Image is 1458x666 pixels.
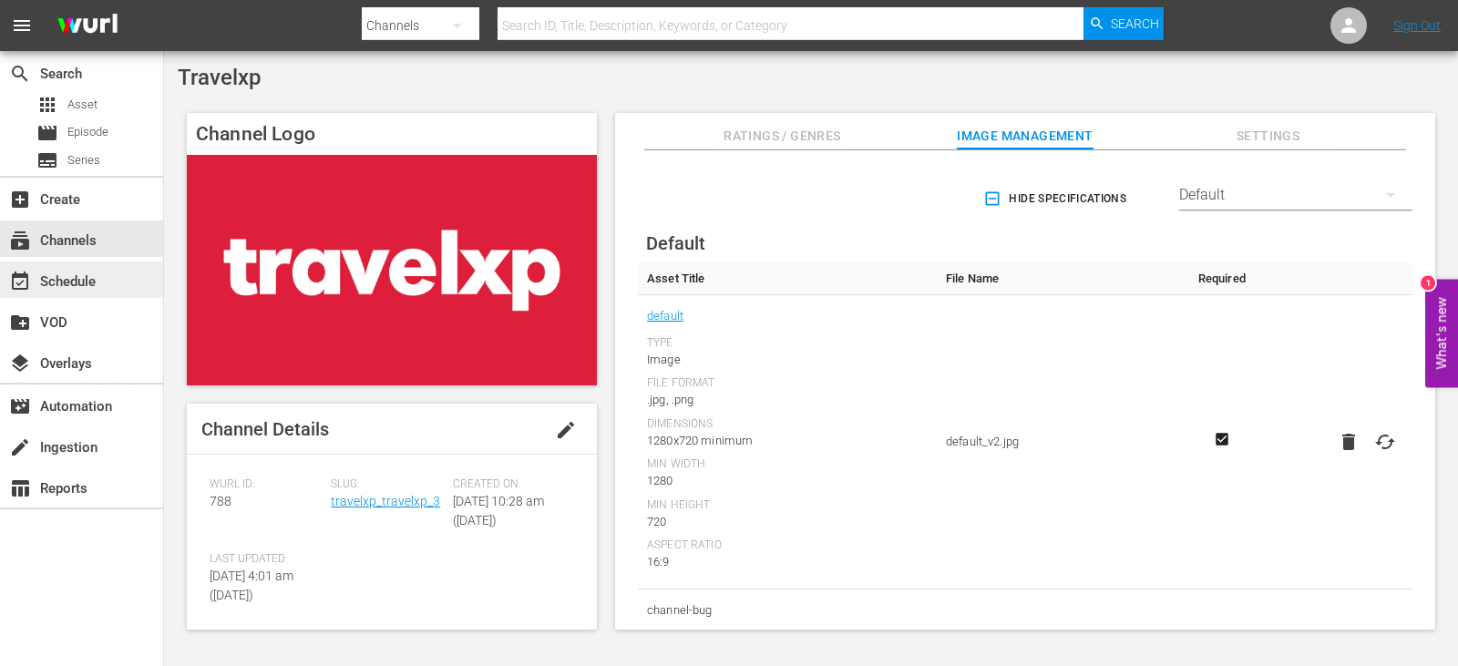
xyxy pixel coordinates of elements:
[331,494,440,508] a: travelxp_travelxp_3
[1393,18,1441,33] a: Sign Out
[1111,7,1159,40] span: Search
[544,408,588,452] button: edit
[11,15,33,36] span: menu
[646,232,705,254] span: Default
[9,230,31,251] span: Channels
[1179,169,1412,220] div: Default
[210,477,322,492] span: Wurl ID:
[1188,262,1255,295] th: Required
[67,151,100,169] span: Series
[647,351,928,369] div: Image
[9,395,31,417] span: Automation
[647,432,928,450] div: 1280x720 minimum
[647,538,928,553] div: Aspect Ratio
[1211,431,1233,447] svg: Required
[187,155,597,385] img: Travelxp
[453,477,565,492] span: Created On:
[36,122,58,144] span: Episode
[555,419,577,441] span: edit
[647,391,928,409] div: .jpg, .png
[331,477,443,492] span: Slug:
[210,494,231,508] span: 788
[647,599,928,622] span: channel-bug
[36,94,58,116] span: Asset
[937,295,1188,589] td: default_v2.jpg
[210,569,293,602] span: [DATE] 4:01 am ([DATE])
[1425,279,1458,387] button: Open Feedback Widget
[9,353,31,374] span: Overlays
[937,262,1188,295] th: File Name
[647,498,928,513] div: Min Height
[987,190,1126,209] span: Hide Specifications
[1083,7,1164,40] button: Search
[201,418,329,440] span: Channel Details
[647,472,928,490] div: 1280
[647,553,928,571] div: 16:9
[647,630,928,645] div: Type
[980,173,1134,224] button: Hide Specifications
[647,457,928,472] div: Min Width
[9,477,31,499] span: Reports
[647,417,928,432] div: Dimensions
[44,5,131,47] img: ans4CAIJ8jUAAAAAAAAAAAAAAAAAAAAAAAAgQb4GAAAAAAAAAAAAAAAAAAAAAAAAJMjXAAAAAAAAAAAAAAAAAAAAAAAAgAT5G...
[1200,125,1337,148] span: Settings
[178,65,261,90] span: Travelxp
[957,125,1093,148] span: Image Management
[9,312,31,333] span: VOD
[187,113,597,155] h4: Channel Logo
[9,436,31,458] span: Ingestion
[453,494,544,528] span: [DATE] 10:28 am ([DATE])
[647,376,928,391] div: File Format
[67,123,108,141] span: Episode
[647,336,928,351] div: Type
[210,552,322,567] span: Last Updated:
[36,149,58,171] span: Series
[647,304,683,328] a: default
[9,63,31,85] span: Search
[9,271,31,292] span: Schedule
[9,189,31,210] span: Create
[67,96,98,114] span: Asset
[647,513,928,531] div: 720
[1421,275,1435,290] div: 1
[714,125,850,148] span: Ratings / Genres
[638,262,937,295] th: Asset Title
